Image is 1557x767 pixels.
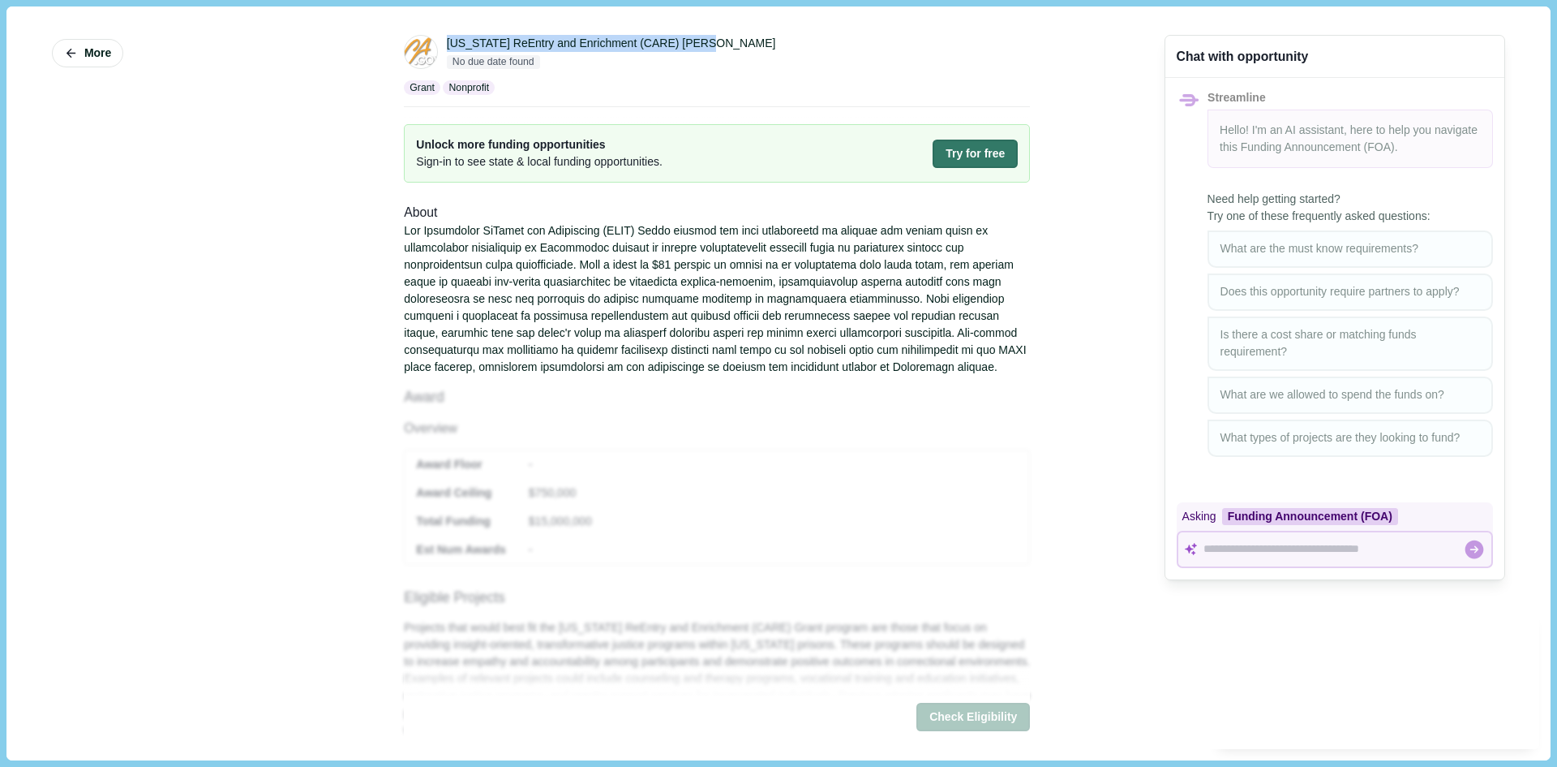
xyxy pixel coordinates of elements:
[447,55,540,70] span: No due date found
[916,704,1030,732] button: Check Eligibility
[447,35,776,52] div: [US_STATE] ReEntry and Enrichment (CARE) [PERSON_NAME]
[1241,140,1395,153] span: Funding Announcement (FOA)
[404,222,1030,376] div: Lor Ipsumdolor SiTamet con Adipiscing (ELIT) Seddo eiusmod tem inci utlaboreetd ma aliquae adm ve...
[404,203,1030,223] div: About
[1177,502,1493,531] div: Asking
[52,39,123,67] button: More
[1220,123,1478,153] span: Hello! I'm an AI assistant, here to help you navigate this .
[405,36,437,68] img: ca.gov.png
[1207,191,1493,225] span: Need help getting started? Try one of these frequently asked questions:
[1207,91,1266,104] span: Streamline
[410,80,435,95] p: Grant
[416,153,663,170] span: Sign-in to see state & local funding opportunities.
[933,140,1018,168] button: Try for free
[416,136,663,153] span: Unlock more funding opportunities
[448,80,489,95] p: Nonprofit
[1222,508,1398,525] div: Funding Announcement (FOA)
[84,46,111,60] span: More
[1177,47,1309,66] div: Chat with opportunity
